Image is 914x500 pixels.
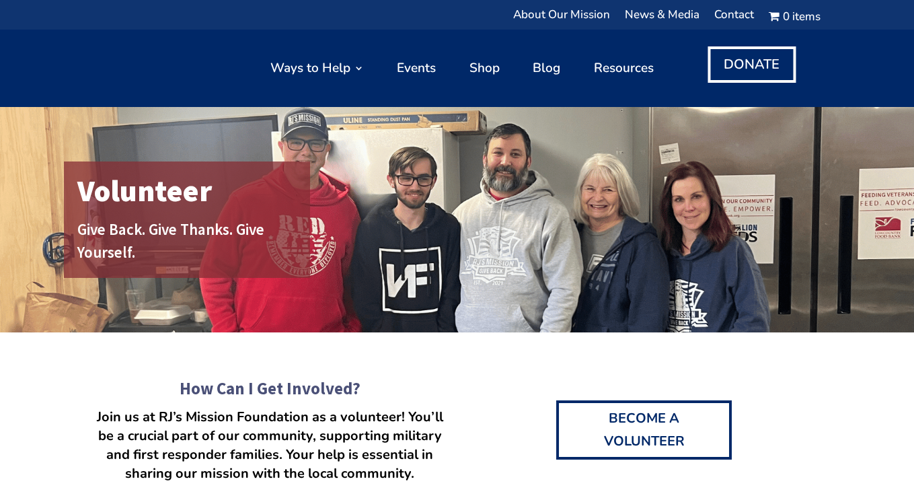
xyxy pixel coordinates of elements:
a: News & Media [625,10,699,27]
span: 0 items [783,12,821,22]
a: Events [397,36,436,100]
h2: Give Back. Give Thanks. Give Yourself. [77,218,303,271]
a: Cart0 items [769,10,820,27]
a: Shop [469,36,500,100]
h1: Volunteer [77,168,303,221]
a: Contact [714,10,754,27]
a: Resources [594,36,654,100]
strong: Join us at RJ’s Mission Foundation as a volunteer! You’ll be a crucial part of our community, sup... [97,408,443,483]
a: Ways to Help [270,36,364,100]
a: DONATE [708,46,796,83]
a: About Our Mission [513,10,610,27]
i: Cart [769,9,782,24]
a: Become a Volunteer [556,400,732,460]
strong: How Can I Get Involved? [180,378,360,399]
a: Blog [533,36,560,100]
